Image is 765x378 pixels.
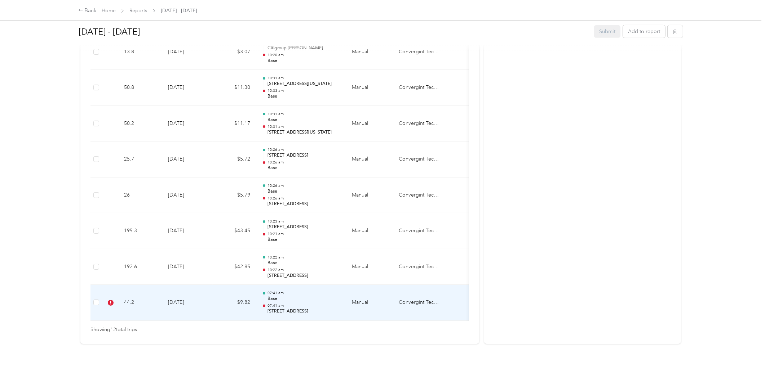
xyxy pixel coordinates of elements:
td: 26 [118,177,162,213]
a: Reports [129,8,147,14]
p: 10:31 am [267,112,340,117]
p: Base [267,117,340,123]
p: 10:31 am [267,124,340,129]
iframe: Everlance-gr Chat Button Frame [725,338,765,378]
td: 50.2 [118,106,162,142]
p: Base [267,296,340,302]
p: [STREET_ADDRESS] [267,152,340,159]
div: Back [78,6,97,15]
h1: Aug 1 - 31, 2025 [79,23,589,40]
td: 195.3 [118,213,162,249]
td: [DATE] [162,285,213,321]
span: Showing 12 total trips [90,326,137,334]
td: Manual [346,285,393,321]
td: $5.72 [213,141,256,177]
td: [DATE] [162,141,213,177]
p: [STREET_ADDRESS] [267,224,340,230]
td: Manual [346,249,393,285]
td: $11.17 [213,106,256,142]
td: Manual [346,70,393,106]
td: Convergint Technologies [393,249,447,285]
td: Convergint Technologies [393,213,447,249]
td: Manual [346,213,393,249]
td: $5.79 [213,177,256,213]
td: Convergint Technologies [393,70,447,106]
td: 44.2 [118,285,162,321]
td: Manual [346,34,393,70]
td: $42.85 [213,249,256,285]
p: [STREET_ADDRESS] [267,201,340,207]
p: [STREET_ADDRESS] [267,308,340,315]
td: [DATE] [162,70,213,106]
td: [DATE] [162,249,213,285]
td: Convergint Technologies [393,285,447,321]
button: Add to report [623,25,665,38]
a: Home [102,8,116,14]
td: $11.30 [213,70,256,106]
p: 10:26 am [267,196,340,201]
td: Manual [346,177,393,213]
p: 07:41 am [267,291,340,296]
td: [DATE] [162,177,213,213]
p: 10:26 am [267,183,340,188]
p: Base [267,237,340,243]
td: [DATE] [162,106,213,142]
p: 10:23 am [267,219,340,224]
td: [DATE] [162,213,213,249]
td: Convergint Technologies [393,34,447,70]
td: Convergint Technologies [393,141,447,177]
p: [STREET_ADDRESS][US_STATE] [267,81,340,87]
p: 10:26 am [267,147,340,152]
span: [DATE] - [DATE] [161,7,197,14]
p: Base [267,260,340,266]
td: Manual [346,141,393,177]
td: $3.07 [213,34,256,70]
p: Base [267,93,340,100]
td: 50.8 [118,70,162,106]
p: 10:33 am [267,88,340,93]
p: 07:41 am [267,303,340,308]
td: $43.45 [213,213,256,249]
p: 10:33 am [267,76,340,81]
p: Base [267,58,340,64]
td: 25.7 [118,141,162,177]
td: $9.82 [213,285,256,321]
td: [DATE] [162,34,213,70]
td: Convergint Technologies [393,106,447,142]
td: 192.6 [118,249,162,285]
p: 10:26 am [267,160,340,165]
p: [STREET_ADDRESS][US_STATE] [267,129,340,136]
td: 13.8 [118,34,162,70]
td: Manual [346,106,393,142]
p: Base [267,165,340,171]
p: 10:23 am [267,231,340,237]
p: 10:20 am [267,53,340,58]
td: Convergint Technologies [393,177,447,213]
p: [STREET_ADDRESS] [267,273,340,279]
p: 10:22 am [267,255,340,260]
p: Base [267,188,340,195]
p: 10:22 am [267,267,340,273]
